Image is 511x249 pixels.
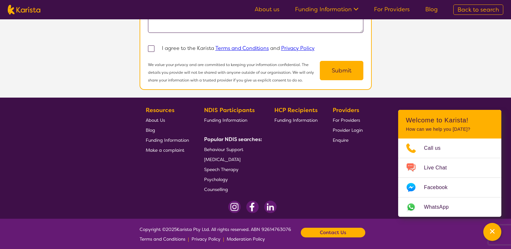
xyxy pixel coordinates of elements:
a: Speech Therapy [204,164,260,174]
span: Moderation Policy [227,236,265,242]
span: Back to search [457,6,499,14]
b: Popular NDIS searches: [204,136,262,143]
img: Karista logo [8,5,40,14]
p: How can we help you [DATE]? [406,127,494,132]
a: [MEDICAL_DATA] [204,154,260,164]
span: About Us [146,117,165,123]
a: Funding Information [295,5,359,13]
span: Psychology [204,177,228,182]
a: About Us [146,115,189,125]
b: Resources [146,106,174,114]
a: Blog [146,125,189,135]
span: Terms and Conditions [140,236,185,242]
p: | [223,234,224,244]
img: Instagram [228,201,241,213]
span: Funding Information [274,117,318,123]
button: Channel Menu [483,223,501,241]
a: Privacy Policy [192,234,221,244]
a: Counselling [204,184,260,194]
p: I agree to the Karista and [162,43,315,53]
a: Psychology [204,174,260,184]
a: Back to search [453,5,503,15]
b: Contact Us [320,228,346,237]
a: Make a complaint [146,145,189,155]
b: HCP Recipients [274,106,318,114]
span: For Providers [333,117,360,123]
span: Counselling [204,187,228,192]
a: Privacy Policy [281,45,315,52]
span: Blog [146,127,155,133]
p: | [188,234,189,244]
a: Blog [425,5,438,13]
a: Enquire [333,135,363,145]
h2: Welcome to Karista! [406,116,494,124]
span: [MEDICAL_DATA] [204,157,241,162]
span: Call us [424,143,448,153]
a: About us [255,5,280,13]
span: Funding Information [204,117,247,123]
a: Funding Information [204,115,260,125]
span: Provider Login [333,127,363,133]
div: Channel Menu [398,110,501,217]
span: Speech Therapy [204,167,239,172]
a: Web link opens in a new tab. [398,197,501,217]
button: Submit [320,61,363,80]
span: Copyright © 2025 Karista Pty Ltd. All rights reserved. ABN 92614763076 [140,225,291,244]
a: For Providers [333,115,363,125]
a: Moderation Policy [227,234,265,244]
a: For Providers [374,5,410,13]
a: Provider Login [333,125,363,135]
p: We value your privacy and are committed to keeping your information confidential. The details you... [148,61,320,84]
a: Terms and Conditions [140,234,185,244]
span: Make a complaint [146,147,184,153]
a: Terms and Conditions [215,45,269,52]
a: Funding Information [274,115,318,125]
span: Facebook [424,183,455,192]
span: WhatsApp [424,202,457,212]
ul: Choose channel [398,139,501,217]
a: Funding Information [146,135,189,145]
img: Facebook [246,201,259,213]
b: NDIS Participants [204,106,255,114]
span: Live Chat [424,163,455,173]
img: LinkedIn [264,201,277,213]
span: Behaviour Support [204,147,243,152]
span: Enquire [333,137,349,143]
span: Privacy Policy [192,236,221,242]
b: Providers [333,106,359,114]
a: Behaviour Support [204,144,260,154]
span: Funding Information [146,137,189,143]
